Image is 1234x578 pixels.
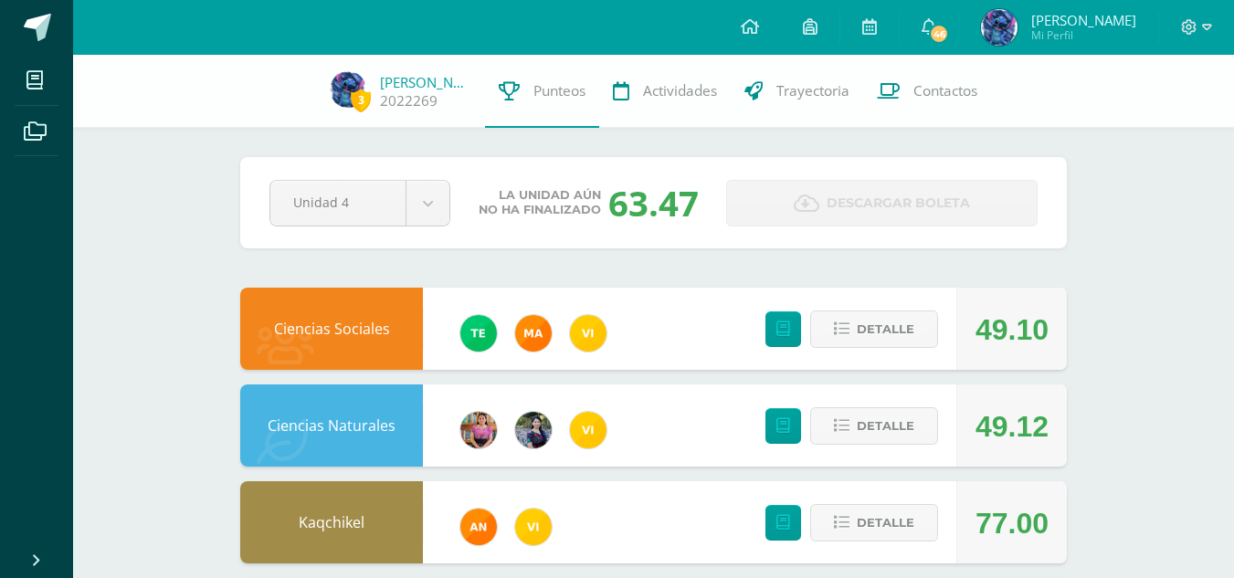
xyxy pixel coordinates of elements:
div: Ciencias Naturales [240,384,423,467]
a: Contactos [863,55,991,128]
div: Ciencias Sociales [240,288,423,370]
div: 49.10 [976,289,1049,371]
a: Punteos [485,55,599,128]
span: Punteos [533,81,585,100]
div: 77.00 [976,482,1049,564]
img: f428c1eda9873657749a26557ec094a8.png [515,509,552,545]
img: 54b23b6154722f9f6becccd9b44b30e1.png [330,71,366,108]
span: Mi Perfil [1031,27,1136,43]
img: fc6731ddebfef4a76f049f6e852e62c4.png [460,509,497,545]
img: f428c1eda9873657749a26557ec094a8.png [570,412,606,448]
a: Unidad 4 [270,181,449,226]
a: [PERSON_NAME] [380,73,471,91]
span: Trayectoria [776,81,849,100]
div: 49.12 [976,385,1049,468]
button: Detalle [810,504,938,541]
img: f428c1eda9873657749a26557ec094a8.png [570,315,606,352]
img: e8319d1de0642b858999b202df7e829e.png [460,412,497,448]
img: 43d3dab8d13cc64d9a3940a0882a4dc3.png [460,315,497,352]
span: Detalle [857,312,914,346]
a: Trayectoria [731,55,863,128]
span: Actividades [643,81,717,100]
div: 63.47 [608,179,699,226]
button: Detalle [810,310,938,348]
a: Actividades [599,55,731,128]
div: Kaqchikel [240,481,423,563]
span: 46 [929,24,949,44]
button: Detalle [810,407,938,445]
img: 54b23b6154722f9f6becccd9b44b30e1.png [981,9,1018,46]
span: 3 [351,89,371,111]
span: Unidad 4 [293,181,383,224]
a: 2022269 [380,91,438,110]
img: b2b209b5ecd374f6d147d0bc2cef63fa.png [515,412,552,448]
span: [PERSON_NAME] [1031,11,1136,29]
span: Detalle [857,409,914,443]
span: Descargar boleta [827,181,970,226]
span: Contactos [913,81,977,100]
span: La unidad aún no ha finalizado [479,188,601,217]
span: Detalle [857,506,914,540]
img: 266030d5bbfb4fab9f05b9da2ad38396.png [515,315,552,352]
